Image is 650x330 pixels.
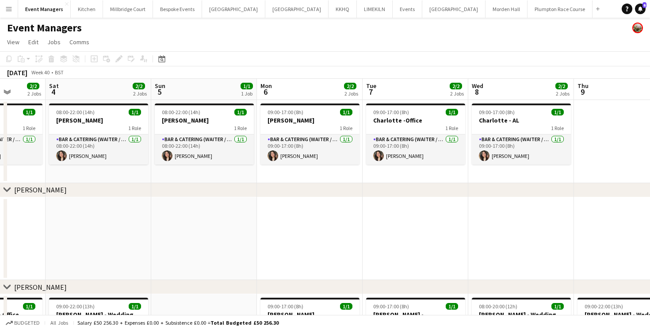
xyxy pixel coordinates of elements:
h3: [PERSON_NAME] - Wedding Kin [49,311,148,326]
span: Comms [69,38,89,46]
div: [PERSON_NAME] [14,185,67,194]
button: Morden Hall [486,0,528,18]
span: 09:00-22:00 (13h) [585,303,623,310]
span: 8 [470,87,483,97]
span: 1 Role [128,125,141,131]
app-job-card: 09:00-17:00 (8h)1/1Charlotte -Office1 RoleBar & Catering (Waiter / waitress)1/109:00-17:00 (8h)[P... [366,104,465,165]
span: 1/1 [234,109,247,115]
span: 1/1 [446,303,458,310]
span: 09:00-17:00 (8h) [268,109,303,115]
span: 9 [576,87,589,97]
button: [GEOGRAPHIC_DATA] [265,0,329,18]
button: Millbridge Court [103,0,153,18]
app-job-card: 08:00-22:00 (14h)1/1[PERSON_NAME]1 RoleBar & Catering (Waiter / waitress)1/108:00-22:00 (14h)[PER... [49,104,148,165]
div: 2 Jobs [27,90,41,97]
span: 09:00-17:00 (8h) [373,303,409,310]
h1: Event Managers [7,21,82,35]
button: Events [393,0,422,18]
span: 2/2 [133,83,145,89]
h3: [PERSON_NAME] [49,116,148,124]
app-job-card: 09:00-17:00 (8h)1/1[PERSON_NAME]1 RoleBar & Catering (Waiter / waitress)1/109:00-17:00 (8h)[PERSO... [260,104,359,165]
span: View [7,38,19,46]
span: 1/1 [551,303,564,310]
span: Edit [28,38,38,46]
a: View [4,36,23,48]
h3: [PERSON_NAME] - Wedding PH [PERSON_NAME] [472,311,571,326]
span: 09:00-17:00 (8h) [268,303,303,310]
a: 6 [635,4,646,14]
span: 6 [259,87,272,97]
app-job-card: 09:00-17:00 (8h)1/1Charlotte - AL1 RoleBar & Catering (Waiter / waitress)1/109:00-17:00 (8h)[PERS... [472,104,571,165]
span: 09:00-22:00 (13h) [56,303,95,310]
div: 2 Jobs [344,90,358,97]
div: [DATE] [7,68,27,77]
span: Thu [577,82,589,90]
span: Sun [155,82,165,90]
a: Jobs [44,36,64,48]
span: 1/1 [129,109,141,115]
span: Mon [260,82,272,90]
div: 2 Jobs [133,90,147,97]
button: [GEOGRAPHIC_DATA] [422,0,486,18]
span: 1/1 [241,83,253,89]
span: 6 [642,2,646,8]
h3: Charlotte -Office [366,116,465,124]
span: 08:00-20:00 (12h) [479,303,517,310]
h3: Charlotte - AL [472,116,571,124]
span: 1/1 [340,109,352,115]
span: 1 Role [551,125,564,131]
span: 7 [365,87,376,97]
h3: [PERSON_NAME] - Office/Wedding Set Up/Hurlands [366,311,465,326]
h3: [PERSON_NAME] [260,116,359,124]
span: All jobs [49,319,70,326]
app-card-role: Bar & Catering (Waiter / waitress)1/108:00-22:00 (14h)[PERSON_NAME] [155,134,254,165]
app-card-role: Bar & Catering (Waiter / waitress)1/109:00-17:00 (8h)[PERSON_NAME] [366,134,465,165]
span: Total Budgeted £50 256.30 [210,319,279,326]
div: 2 Jobs [556,90,570,97]
div: 1 Job [241,90,252,97]
span: 1/1 [23,303,35,310]
span: Budgeted [14,320,40,326]
button: KKHQ [329,0,357,18]
span: 1/1 [551,109,564,115]
span: 1 Role [445,125,458,131]
div: [PERSON_NAME] [14,283,67,292]
span: 2/2 [344,83,356,89]
span: 2/2 [450,83,462,89]
span: 08:00-22:00 (14h) [162,109,200,115]
span: 2/2 [555,83,568,89]
div: Salary £50 256.30 + Expenses £0.00 + Subsistence £0.00 = [77,319,279,326]
button: Kitchen [71,0,103,18]
button: Bespoke Events [153,0,202,18]
span: 1/1 [23,109,35,115]
app-card-role: Bar & Catering (Waiter / waitress)1/109:00-17:00 (8h)[PERSON_NAME] [260,134,359,165]
span: Sat [49,82,59,90]
button: Event Managers [18,0,71,18]
span: 2/2 [27,83,39,89]
span: 1 Role [23,125,35,131]
a: Comms [66,36,93,48]
h3: [PERSON_NAME] [155,116,254,124]
span: 1 Role [234,125,247,131]
button: Plumpton Race Course [528,0,593,18]
a: Edit [25,36,42,48]
span: Week 40 [29,69,51,76]
span: 1/1 [129,303,141,310]
span: Wed [472,82,483,90]
app-card-role: Bar & Catering (Waiter / waitress)1/108:00-22:00 (14h)[PERSON_NAME] [49,134,148,165]
span: 09:00-17:00 (8h) [373,109,409,115]
app-user-avatar: Staffing Manager [632,23,643,33]
app-job-card: 08:00-22:00 (14h)1/1[PERSON_NAME]1 RoleBar & Catering (Waiter / waitress)1/108:00-22:00 (14h)[PER... [155,104,254,165]
span: 1 Role [340,125,352,131]
span: 5 [153,87,165,97]
span: 1/1 [340,303,352,310]
div: BST [55,69,64,76]
button: Budgeted [4,318,41,328]
span: 08:00-22:00 (14h) [56,109,95,115]
app-card-role: Bar & Catering (Waiter / waitress)1/109:00-17:00 (8h)[PERSON_NAME] [472,134,571,165]
div: 2 Jobs [450,90,464,97]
